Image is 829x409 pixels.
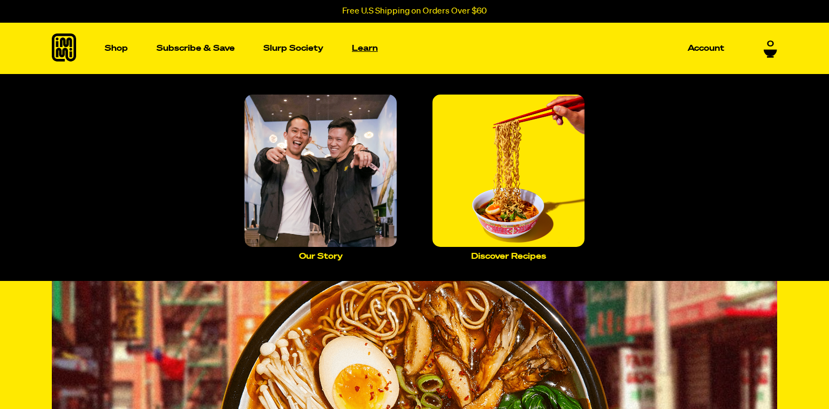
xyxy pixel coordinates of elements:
p: Account [688,44,724,52]
span: 0 [767,39,774,49]
img: IMMI_PRODUCT_TOP_DOWN_3027_v1_201.png [432,95,585,247]
a: Account [683,40,729,57]
a: Shop [100,23,132,74]
a: Subscribe & Save [152,40,239,57]
a: Discover Recipes [428,90,589,265]
img: Team_20Photo_20with_20immi_20Apparel_201.png [244,95,397,247]
a: Slurp Society [259,40,328,57]
p: Slurp Society [263,44,323,52]
nav: Main navigation [100,23,729,74]
p: Free U.S Shipping on Orders Over $60 [342,6,487,16]
p: Discover Recipes [471,252,546,260]
a: Our Story [240,90,401,265]
p: Our Story [299,252,343,260]
a: 0 [764,39,777,57]
p: Shop [105,44,128,52]
p: Learn [352,44,378,52]
a: Learn [348,23,382,74]
p: Subscribe & Save [157,44,235,52]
